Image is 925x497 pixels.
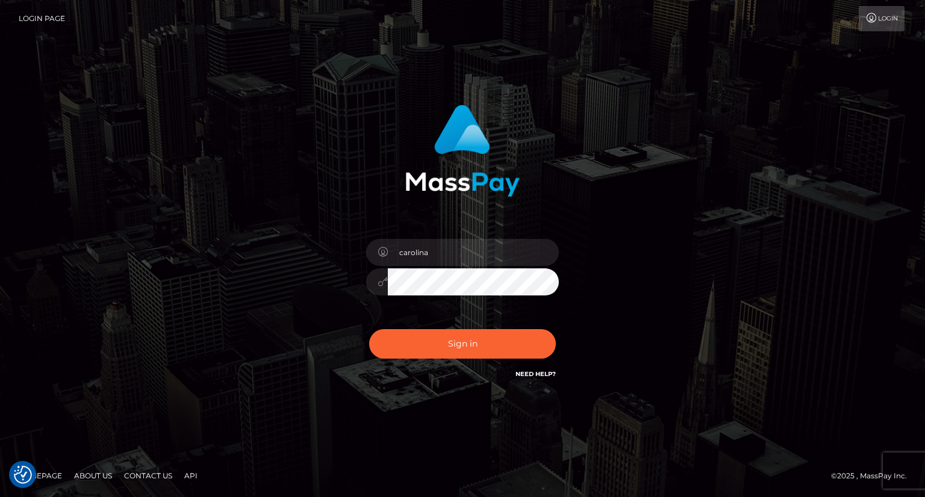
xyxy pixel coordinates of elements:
a: Need Help? [515,370,556,378]
button: Consent Preferences [14,466,32,484]
img: MassPay Login [405,105,520,197]
a: Homepage [13,466,67,485]
a: Contact Us [119,466,177,485]
a: API [179,466,202,485]
button: Sign in [369,329,556,359]
a: Login [859,6,905,31]
div: © 2025 , MassPay Inc. [831,469,916,483]
a: Login Page [19,6,65,31]
img: Revisit consent button [14,466,32,484]
input: Username... [388,239,559,266]
a: About Us [69,466,117,485]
